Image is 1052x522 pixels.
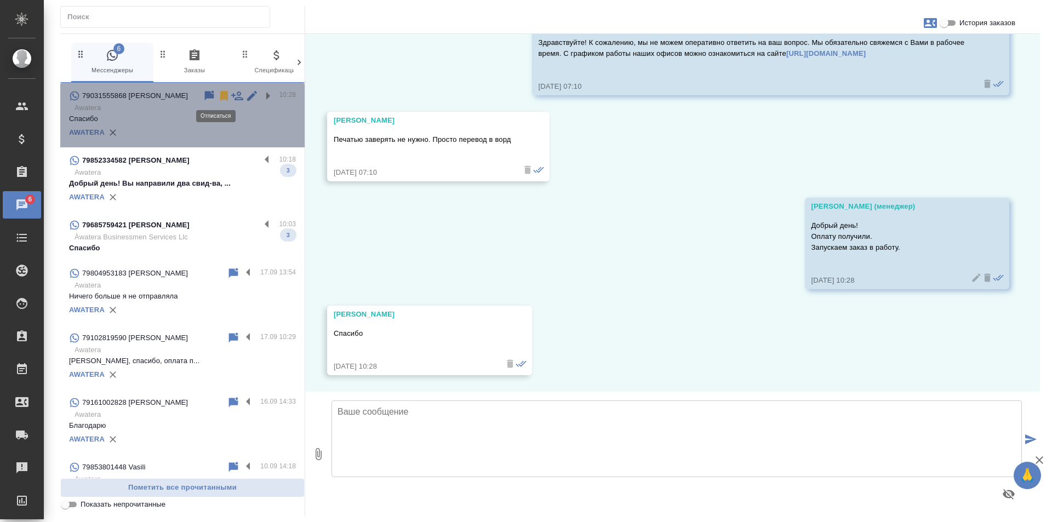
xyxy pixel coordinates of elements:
[105,189,121,205] button: Удалить привязку
[69,435,105,443] a: AWATERA
[227,461,240,474] div: Пометить непрочитанным
[75,409,296,420] p: Awatera
[113,43,124,54] span: 6
[279,89,296,100] p: 10:28
[260,331,296,342] p: 17.09 10:29
[105,124,121,141] button: Удалить привязку
[75,232,296,243] p: Àwatera Businessmen Services Llc
[82,220,190,231] p: 79685759421 [PERSON_NAME]
[334,328,494,339] p: Спасибо
[334,167,511,178] div: [DATE] 07:10
[3,191,41,219] a: 6
[539,81,971,92] div: [DATE] 07:10
[811,275,971,286] div: [DATE] 10:28
[260,267,296,278] p: 17.09 13:54
[105,366,121,383] button: Удалить привязку
[69,355,296,366] p: [PERSON_NAME], спасибо, оплата п...
[75,280,296,291] p: Awatera
[260,396,296,407] p: 16.09 14:33
[69,370,105,378] a: AWATERA
[334,309,494,320] div: [PERSON_NAME]
[1018,464,1037,487] span: 🙏
[60,147,305,212] div: 79852334582 [PERSON_NAME]10:18AwateraДобрый день! Вы направили два свид-ва, ...3AWATERA
[82,462,145,473] p: 79853801448 Vasili
[60,454,305,519] div: 79853801448 Vasili10.09 14:18AwateraСпасибо большоеAWATERA
[280,165,296,176] span: 3
[334,361,494,372] div: [DATE] 10:28
[76,49,149,76] span: Мессенджеры
[75,474,296,485] p: Awatera
[69,113,296,124] p: Спасибо
[76,49,86,59] svg: Зажми и перетащи, чтобы поменять порядок вкладок
[811,220,971,253] p: Добрый день! Оплату получили. Запускаем заказ в работу.
[69,291,296,302] p: Ничего больше я не отправляла
[75,102,296,113] p: Awatera
[82,397,188,408] p: 79161002828 [PERSON_NAME]
[227,331,240,345] div: Пометить непрочитанным
[996,481,1022,507] button: Предпросмотр
[67,9,270,25] input: Поиск
[69,193,105,201] a: AWATERA
[69,420,296,431] p: Благодарю
[82,155,190,166] p: 79852334582 [PERSON_NAME]
[917,10,944,36] button: Заявки
[69,128,105,136] a: AWATERA
[959,18,1015,28] span: История заказов
[240,49,250,59] svg: Зажми и перетащи, чтобы поменять порядок вкладок
[81,499,165,510] span: Показать непрочитанные
[539,37,971,59] p: Здравствуйте! К сожалению, мы не можем оперативно ответить на ваш вопрос. Мы обязательно свяжемся...
[105,431,121,448] button: Удалить привязку
[82,332,188,343] p: 79102819590 [PERSON_NAME]
[82,268,188,279] p: 79804953183 [PERSON_NAME]
[60,389,305,454] div: 79161002828 [PERSON_NAME]16.09 14:33AwateraБлагодарюAWATERA
[75,167,296,178] p: Awatera
[60,260,305,325] div: 79804953183 [PERSON_NAME]17.09 13:54AwateraНичего больше я не отправлялаAWATERA
[1014,462,1041,489] button: 🙏
[227,396,240,409] div: Пометить непрочитанным
[60,212,305,260] div: 79685759421 [PERSON_NAME]10:03Àwatera Businessmen Services LlcСпасибо3
[334,134,511,145] p: Печатью заверять не нужно. Просто перевод в ворд
[69,306,105,314] a: AWATERA
[60,83,305,147] div: 79031555868 [PERSON_NAME]10:28AwateraСпасибоAWATERA
[69,243,296,254] p: Спасибо
[21,194,38,205] span: 6
[786,49,866,58] a: [URL][DOMAIN_NAME]
[158,49,168,59] svg: Зажми и перетащи, чтобы поменять порядок вкладок
[280,230,296,240] span: 3
[105,302,121,318] button: Удалить привязку
[82,90,188,101] p: 79031555868 [PERSON_NAME]
[75,345,296,355] p: Awatera
[279,154,296,165] p: 10:18
[203,89,216,102] div: Пометить непрочитанным
[60,325,305,389] div: 79102819590 [PERSON_NAME]17.09 10:29Awatera[PERSON_NAME], спасибо, оплата п...AWATERA
[811,201,971,212] div: [PERSON_NAME] (менеджер)
[240,49,313,76] span: Спецификации
[227,267,240,280] div: Пометить непрочитанным
[60,478,305,497] button: Пометить все прочитанными
[279,219,296,230] p: 10:03
[69,178,296,189] p: Добрый день! Вы направили два свид-ва, ...
[260,461,296,472] p: 10.09 14:18
[158,49,231,76] span: Заказы
[66,481,299,494] span: Пометить все прочитанными
[334,115,511,126] div: [PERSON_NAME]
